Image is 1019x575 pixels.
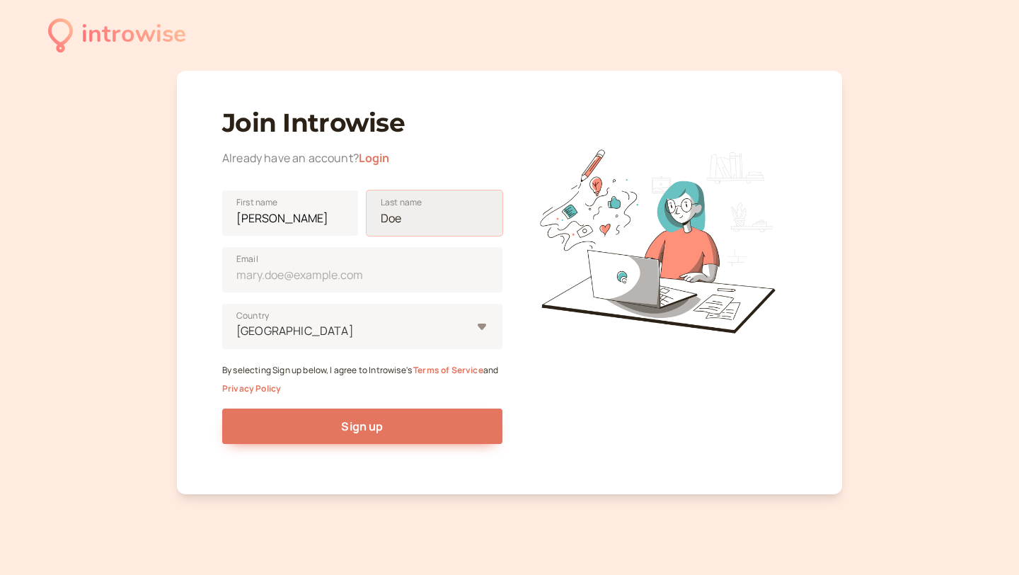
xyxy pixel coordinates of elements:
span: Sign up [341,419,383,434]
span: First name [236,195,278,210]
input: [GEOGRAPHIC_DATA]Country [235,323,237,339]
a: introwise [48,16,186,55]
small: By selecting Sign up below, I agree to Introwise's and [222,364,498,394]
a: Privacy Policy [222,382,281,394]
a: Terms of Service [413,364,483,376]
div: introwise [81,16,186,55]
input: Last name [367,190,502,236]
span: Country [236,309,269,323]
div: Already have an account? [222,149,502,168]
input: Email [222,247,502,292]
span: Last name [381,195,422,210]
a: Login [359,150,390,166]
iframe: Chat Widget [948,507,1019,575]
span: Email [236,252,258,266]
h1: Join Introwise [222,108,502,138]
input: First name [222,190,358,236]
button: Sign up [222,409,502,444]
